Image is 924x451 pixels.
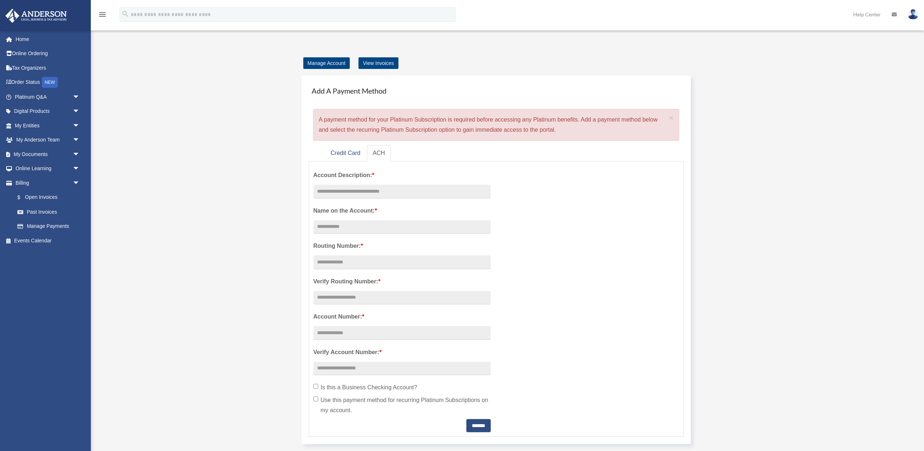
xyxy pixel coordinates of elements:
[98,10,107,19] i: menu
[358,57,398,69] a: View Invoices
[5,133,91,147] a: My Anderson Teamarrow_drop_down
[3,9,69,23] img: Anderson Advisors Platinum Portal
[73,133,87,148] span: arrow_drop_down
[313,109,680,141] div: A payment method for your Platinum Subscription is required before accessing any Platinum benefit...
[325,145,366,161] a: Credit Card
[313,395,491,415] label: Use this payment method for recurring Platinum Subscriptions on my account.
[313,384,318,389] input: Is this a Business Checking Account?
[313,241,491,251] label: Routing Number:
[5,233,91,248] a: Events Calendar
[121,10,129,18] i: search
[313,206,491,216] label: Name on the Account:
[73,147,87,162] span: arrow_drop_down
[73,161,87,176] span: arrow_drop_down
[5,32,91,46] a: Home
[5,161,91,176] a: Online Learningarrow_drop_down
[367,145,391,161] a: ACH
[5,104,91,119] a: Digital Productsarrow_drop_down
[73,90,87,104] span: arrow_drop_down
[303,57,350,69] a: Manage Account
[73,104,87,119] span: arrow_drop_down
[10,205,91,219] a: Past Invoices
[5,46,91,61] a: Online Ordering
[313,276,491,287] label: Verify Routing Number:
[313,382,491,393] label: Is this a Business Checking Account?
[669,114,674,122] span: ×
[73,118,87,133] span: arrow_drop_down
[73,176,87,190] span: arrow_drop_down
[669,114,674,122] button: Close
[5,176,91,190] a: Billingarrow_drop_down
[98,13,107,19] a: menu
[5,61,91,75] a: Tax Organizers
[5,90,91,104] a: Platinum Q&Aarrow_drop_down
[10,190,91,205] a: $Open Invoices
[309,83,684,99] h4: Add A Payment Method
[313,397,318,401] input: Use this payment method for recurring Platinum Subscriptions on my account.
[10,219,87,234] a: Manage Payments
[21,193,25,202] span: $
[313,312,491,322] label: Account Number:
[42,77,58,88] div: NEW
[5,75,91,90] a: Order StatusNEW
[5,147,91,161] a: My Documentsarrow_drop_down
[5,118,91,133] a: My Entitiesarrow_drop_down
[313,170,491,180] label: Account Description:
[313,347,491,357] label: Verify Account Number:
[908,9,919,20] img: User Pic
